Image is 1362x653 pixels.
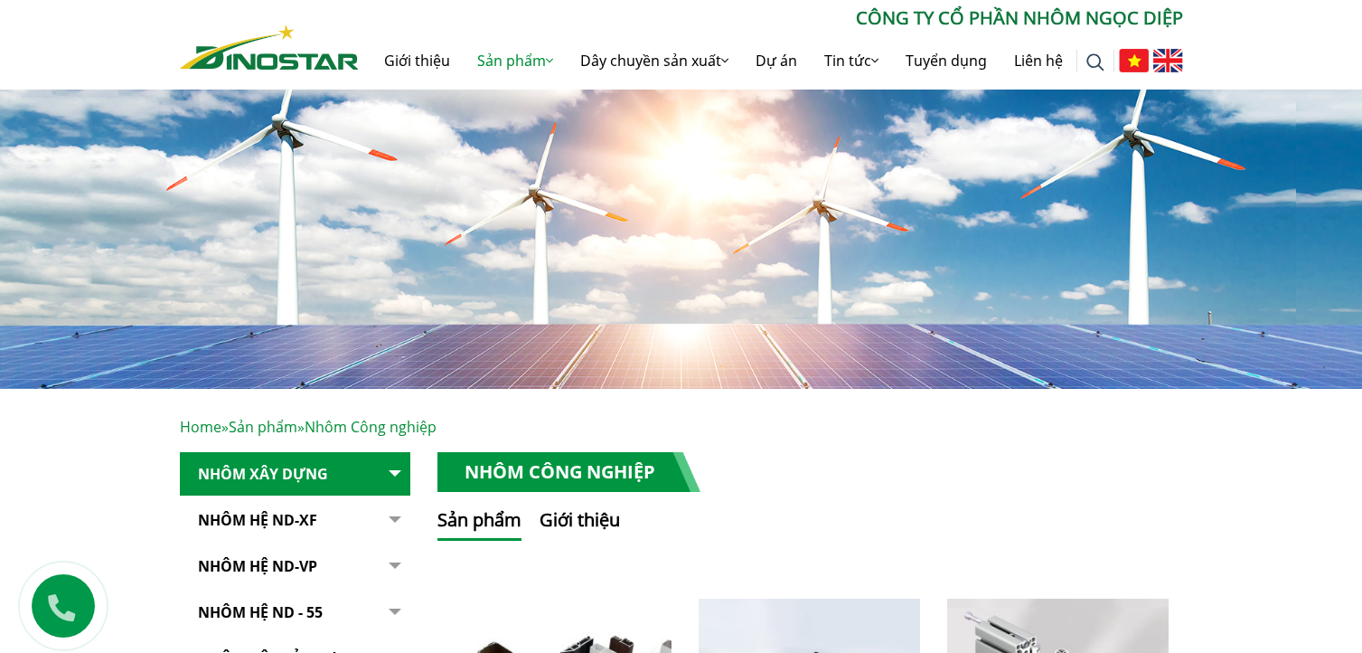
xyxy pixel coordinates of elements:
span: Nhôm Công nghiệp [305,417,437,437]
a: Nhôm Xây dựng [180,452,410,497]
a: Sản phẩm [229,417,297,437]
button: Giới thiệu [540,506,620,541]
span: » » [180,417,437,437]
img: Tiếng Việt [1119,49,1149,72]
img: English [1153,49,1183,72]
a: Dự án [742,32,811,90]
a: Liên hệ [1000,32,1076,90]
img: search [1086,53,1104,71]
a: Nhôm Hệ ND-XF [180,498,410,543]
a: Sản phẩm [464,32,567,90]
a: Giới thiệu [371,32,464,90]
h1: Nhôm Công nghiệp [437,452,700,492]
a: Tin tức [811,32,892,90]
a: Tuyển dụng [892,32,1000,90]
img: Nhôm Dinostar [180,24,359,70]
p: CÔNG TY CỔ PHẦN NHÔM NGỌC DIỆP [359,5,1183,32]
a: NHÔM HỆ ND - 55 [180,591,410,635]
button: Sản phẩm [437,506,521,541]
a: Home [180,417,221,437]
a: Nhôm Hệ ND-VP [180,544,410,589]
a: Dây chuyền sản xuất [567,32,742,90]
